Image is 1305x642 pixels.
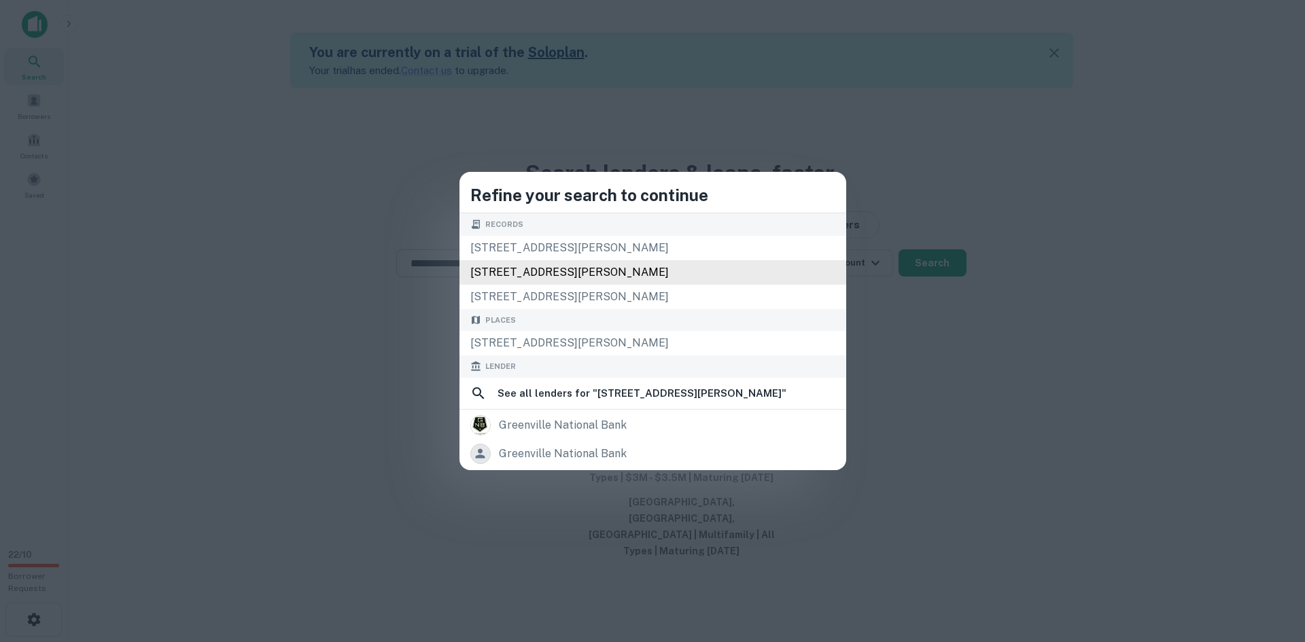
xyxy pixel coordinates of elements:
[459,440,846,468] a: greenville national bank
[471,416,490,435] img: picture
[485,219,523,230] span: Records
[470,183,835,207] h4: Refine your search to continue
[459,285,846,309] div: [STREET_ADDRESS][PERSON_NAME]
[499,415,627,435] div: greenville national bank
[1237,533,1305,599] iframe: Chat Widget
[459,468,846,497] a: city of [GEOGRAPHIC_DATA], [GEOGRAPHIC_DATA] government
[499,444,627,464] div: greenville national bank
[498,385,786,402] h6: See all lenders for " [STREET_ADDRESS][PERSON_NAME] "
[459,331,846,355] div: [STREET_ADDRESS][PERSON_NAME]
[459,260,846,285] div: [STREET_ADDRESS][PERSON_NAME]
[485,361,516,372] span: Lender
[485,315,516,326] span: Places
[459,411,846,440] a: greenville national bank
[459,236,846,260] div: [STREET_ADDRESS][PERSON_NAME]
